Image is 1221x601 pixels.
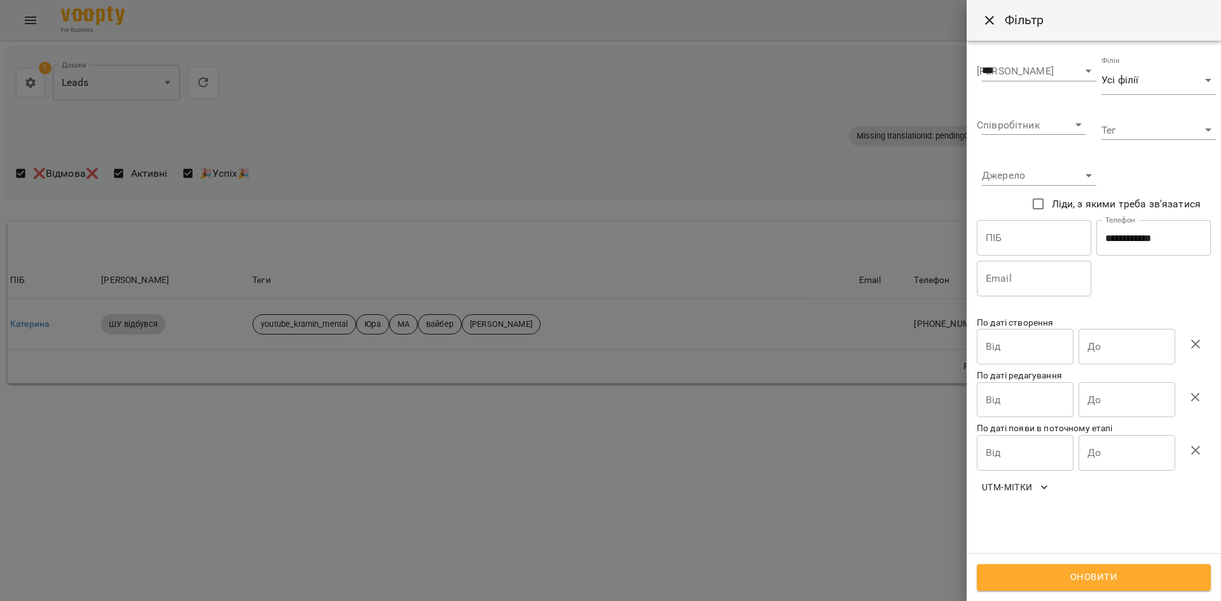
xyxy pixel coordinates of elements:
button: UTM-мітки [977,476,1053,499]
span: Оновити [991,569,1197,586]
p: По даті редагування [977,370,1211,382]
span: UTM-мітки [982,480,1048,495]
h6: Фільтр [1005,10,1206,30]
label: [PERSON_NAME] [977,66,1054,76]
label: Співробітник [977,120,1040,130]
label: Філія [1101,57,1120,65]
p: По даті створення [977,317,1211,329]
span: Ліди, з якими треба зв'язатися [1052,197,1201,212]
div: Усі філії [1101,66,1216,95]
p: По даті появи в поточному етапі [977,422,1211,435]
span: Усі філії [1101,73,1201,88]
button: Close [974,5,1005,36]
button: Оновити [977,564,1211,591]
